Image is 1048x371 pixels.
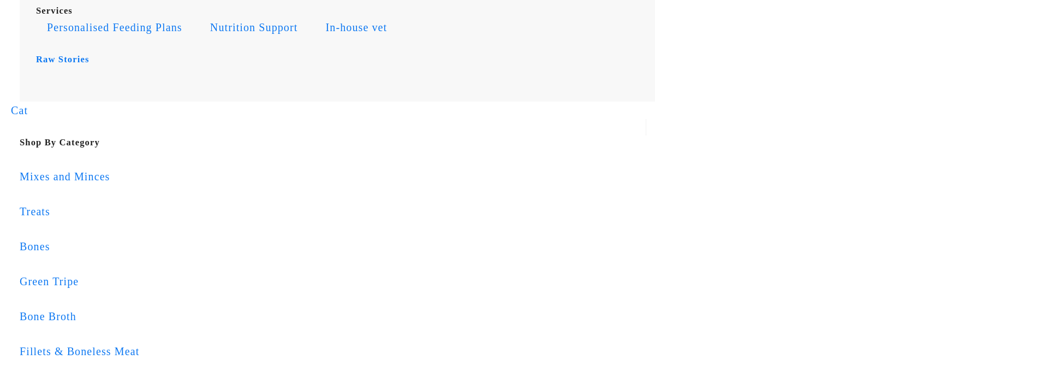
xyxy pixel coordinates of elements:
[20,136,646,150] h5: Shop By Category
[20,223,646,270] a: Bones
[20,203,646,220] div: Treats
[315,21,401,33] a: In-house vet
[20,188,646,235] a: Treats
[36,54,89,64] a: Raw Stories
[199,21,312,33] a: Nutrition Support
[20,343,646,360] div: Fillets & Boneless Meat
[20,273,646,290] div: Green Tripe
[20,258,646,305] a: Green Tripe
[20,238,646,255] div: Bones
[36,21,196,33] a: Personalised Feeding Plans
[20,293,646,340] a: Bone Broth
[11,104,28,116] a: Cat
[36,4,646,19] h5: Services
[20,168,646,185] div: Mixes and Minces
[20,308,646,325] div: Bone Broth
[20,153,646,200] a: Mixes and Minces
